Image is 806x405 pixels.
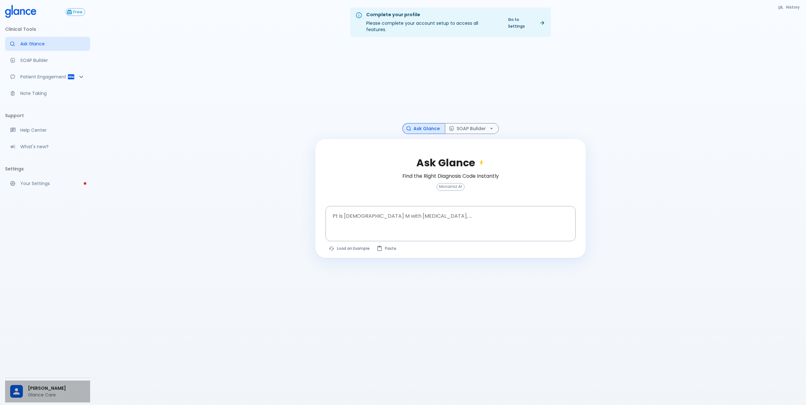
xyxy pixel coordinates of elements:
p: Patient Engagement [20,74,67,80]
p: SOAP Builder [20,57,85,63]
button: SOAP Builder [445,123,499,134]
p: Glance Care [28,392,85,398]
li: Settings [5,161,90,176]
button: Paste from clipboard [373,244,400,253]
li: Support [5,108,90,123]
p: What's new? [20,143,85,150]
div: Recent updates and feature releases [5,140,90,154]
h6: Find the Right Diagnosis Code Instantly [402,172,499,181]
div: Patient Reports & Referrals [5,70,90,84]
a: Please complete account setup [5,176,90,190]
p: Note Taking [20,90,85,96]
a: Click to view or change your subscription [66,8,90,16]
button: Load a random example [326,244,373,253]
li: Clinical Tools [5,22,90,37]
p: Ask Glance [20,41,85,47]
a: Go to Settings [504,15,548,31]
span: Free [71,10,85,15]
p: Your Settings [20,180,85,187]
h2: Ask Glance [416,157,485,169]
button: History [775,3,803,12]
span: [PERSON_NAME] [28,385,85,392]
div: Please complete your account setup to access all features. [366,10,499,35]
button: Free [66,8,85,16]
a: Docugen: Compose a clinical documentation in seconds [5,53,90,67]
button: Ask Glance [402,123,445,134]
a: Advanced note-taking [5,86,90,100]
div: Complete your profile [366,11,499,18]
a: Get help from our support team [5,123,90,137]
span: Moramiz AI [437,184,464,189]
div: [PERSON_NAME]Glance Care [5,381,90,402]
a: Moramiz: Find ICD10AM codes instantly [5,37,90,51]
p: Help Center [20,127,85,133]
